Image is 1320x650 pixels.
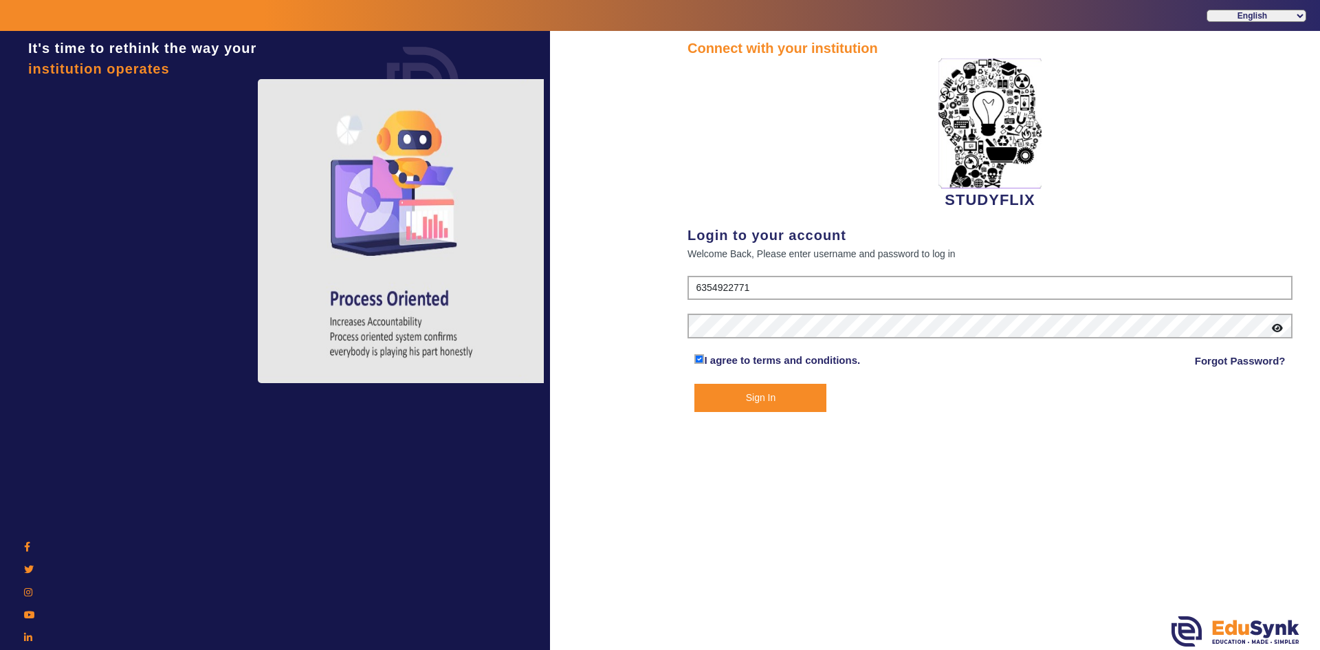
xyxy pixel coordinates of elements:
[371,31,474,134] img: login.png
[687,225,1292,246] div: Login to your account
[704,354,860,366] a: I agree to terms and conditions.
[1195,353,1286,369] a: Forgot Password?
[938,58,1042,188] img: 2da83ddf-6089-4dce-a9e2-416746467bdd
[28,41,256,56] span: It's time to rethink the way your
[687,58,1292,211] div: STUDYFLIX
[687,38,1292,58] div: Connect with your institution
[28,61,170,76] span: institution operates
[694,384,826,412] button: Sign In
[1171,616,1299,647] img: edusynk.png
[687,276,1292,301] input: User Name
[687,246,1292,262] div: Welcome Back, Please enter username and password to log in
[258,79,547,383] img: login4.png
